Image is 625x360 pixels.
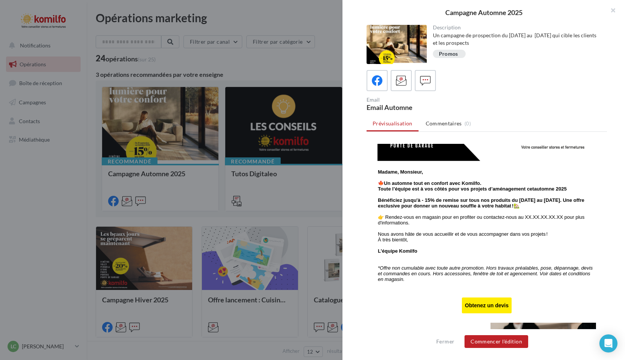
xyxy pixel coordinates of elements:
[11,70,229,82] p: 👉 Rendez-vous en magasin pour en profiter ou contactez-nous au XX.XX.XX.XX.XX pour plus d'informa...
[11,53,218,65] strong: Bénéficiez jusqu'à - 15% de remise sur tous nos produits du [DATE] au [DATE]. Une offre exclusive...
[433,25,601,30] div: Description
[11,87,229,93] p: Nous avons hâte de vous accueillir et de vous accompagner dans vos projets !
[11,53,229,65] p: 🏡
[599,334,617,352] div: Open Intercom Messenger
[96,159,145,165] a: Obtenez un devis
[433,32,601,47] div: Un campagne de prospection du [DATE] au [DATE] qui cible les clients et les prospects
[433,337,457,346] button: Fermer
[11,42,200,48] strong: Toute l’équipe est à vos côtés pour vos projets d’aménagement cet
[11,121,226,138] i: *Offre non cumulable avec toute autre promotion. Hors travaux préalables, pose, dépannage, devis ...
[11,104,51,110] strong: L’équipe Komilfo
[11,37,229,48] p: 🍁
[465,335,528,348] button: Commencer l'édition
[17,37,115,42] strong: Un automne tout en confort avec Komilfo.
[167,42,200,48] strong: automne 2025
[465,121,471,127] span: (0)
[367,104,484,111] div: Email Automne
[355,9,613,16] div: Campagne Automne 2025
[11,93,229,99] p: À très bientôt,
[367,97,484,102] div: Email
[439,51,458,57] div: Promos
[124,179,229,249] img: DSC04021.jpg
[11,25,57,31] strong: Madame, Monsieur,
[426,120,462,127] span: Commentaires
